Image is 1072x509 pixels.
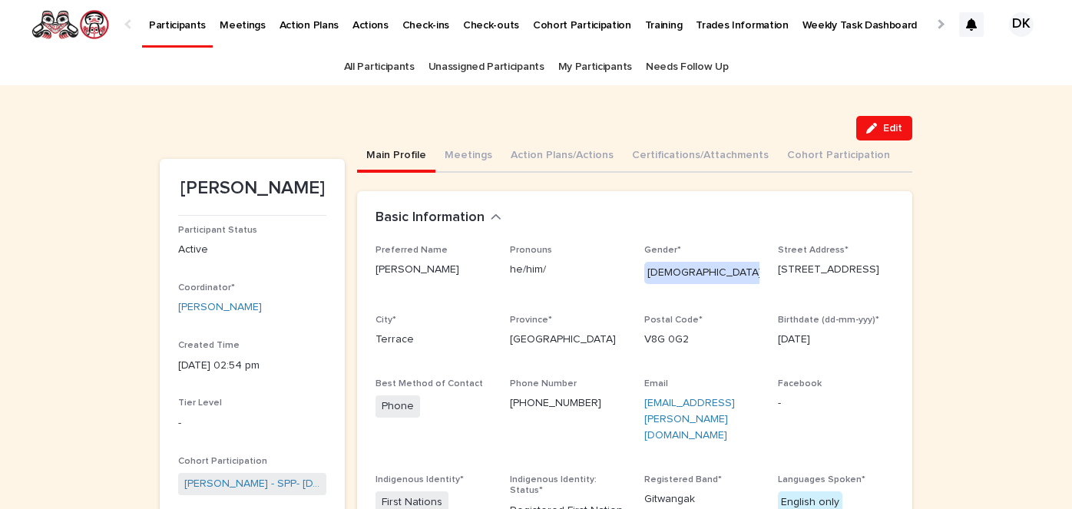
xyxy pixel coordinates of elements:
span: Indigenous Identity* [376,475,464,484]
a: [PERSON_NAME] - SPP- [DATE] [184,476,320,492]
p: [PERSON_NAME] [178,177,326,200]
p: - [778,395,894,411]
button: Edit [856,116,912,140]
span: Registered Band* [644,475,722,484]
span: Best Method of Contact [376,379,483,388]
span: Languages Spoken* [778,475,865,484]
button: Action Plans/Actions [501,140,623,173]
span: City* [376,316,396,325]
span: Participant Status [178,226,257,235]
span: Gender* [644,246,681,255]
span: Facebook [778,379,822,388]
span: Province* [510,316,552,325]
span: Phone Number [510,379,577,388]
span: Postal Code* [644,316,703,325]
span: Coordinator* [178,283,235,293]
span: Tier Level [178,398,222,408]
a: All Participants [344,49,415,85]
span: Birthdate (dd-mm-yyy)* [778,316,879,325]
a: My Participants [558,49,632,85]
a: Needs Follow Up [646,49,728,85]
p: Active [178,242,326,258]
button: Cohort Participation [778,140,899,173]
a: [PHONE_NUMBER] [510,398,601,408]
p: [DATE] 02:54 pm [178,358,326,374]
a: Unassigned Participants [428,49,544,85]
button: Basic Information [376,210,501,226]
button: Certifications/Attachments [623,140,778,173]
span: Indigenous Identity: Status* [510,475,597,495]
span: Preferred Name [376,246,448,255]
p: Gitwangak [644,491,760,507]
a: [PERSON_NAME] [178,299,262,316]
span: Phone [376,395,420,418]
p: Terrace [376,332,491,348]
span: Edit [883,123,902,134]
span: Created Time [178,341,240,350]
button: Meetings [435,140,501,173]
p: [PERSON_NAME] [376,262,491,278]
a: [EMAIL_ADDRESS][PERSON_NAME][DOMAIN_NAME] [644,398,735,441]
p: [GEOGRAPHIC_DATA] [510,332,626,348]
div: [DEMOGRAPHIC_DATA] [644,262,765,284]
button: Main Profile [357,140,435,173]
span: Pronouns [510,246,552,255]
p: V8G 0G2 [644,332,760,348]
h2: Basic Information [376,210,485,226]
p: he/him/ [510,262,626,278]
p: [STREET_ADDRESS] [778,262,894,278]
span: Street Address* [778,246,849,255]
span: Cohort Participation [178,457,267,466]
div: DK [1009,12,1034,37]
p: [DATE] [778,332,894,348]
img: rNyI97lYS1uoOg9yXW8k [31,9,110,40]
span: Email [644,379,668,388]
p: - [178,415,326,431]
